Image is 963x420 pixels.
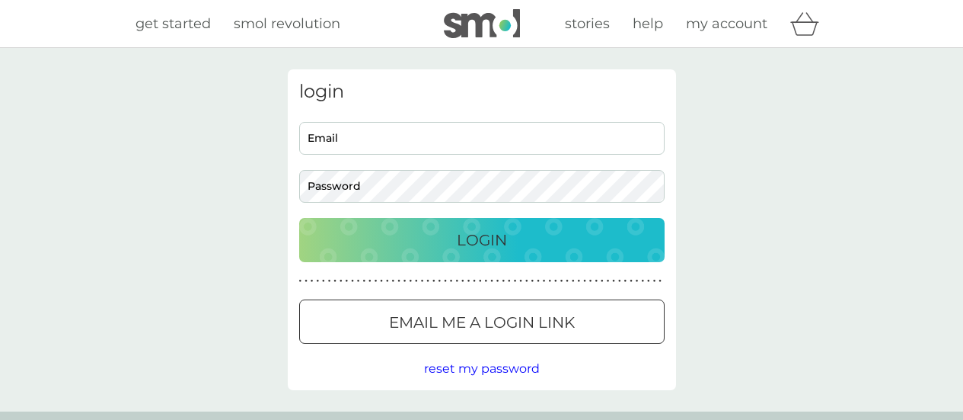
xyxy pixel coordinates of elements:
[548,277,551,285] p: ●
[647,277,650,285] p: ●
[537,277,540,285] p: ●
[328,277,331,285] p: ●
[392,277,395,285] p: ●
[485,277,488,285] p: ●
[531,277,534,285] p: ●
[572,277,575,285] p: ●
[633,15,663,32] span: help
[299,300,665,344] button: Email me a login link
[389,310,575,335] p: Email me a login link
[565,15,610,32] span: stories
[299,81,665,103] h3: login
[299,277,302,285] p: ●
[305,277,308,285] p: ●
[357,277,360,285] p: ●
[444,9,520,38] img: smol
[601,277,604,285] p: ●
[234,13,340,35] a: smol revolution
[508,277,511,285] p: ●
[234,15,340,32] span: smol revolution
[686,13,767,35] a: my account
[368,277,371,285] p: ●
[618,277,621,285] p: ●
[560,277,563,285] p: ●
[630,277,633,285] p: ●
[333,277,336,285] p: ●
[438,277,442,285] p: ●
[633,13,663,35] a: help
[624,277,627,285] p: ●
[496,277,499,285] p: ●
[686,15,767,32] span: my account
[424,361,540,376] span: reset my password
[457,228,507,252] p: Login
[636,277,639,285] p: ●
[467,277,470,285] p: ●
[543,277,546,285] p: ●
[426,277,429,285] p: ●
[565,13,610,35] a: stories
[653,277,656,285] p: ●
[409,277,412,285] p: ●
[380,277,383,285] p: ●
[583,277,586,285] p: ●
[578,277,581,285] p: ●
[658,277,662,285] p: ●
[351,277,354,285] p: ●
[502,277,505,285] p: ●
[362,277,365,285] p: ●
[444,277,447,285] p: ●
[566,277,569,285] p: ●
[386,277,389,285] p: ●
[136,13,211,35] a: get started
[514,277,517,285] p: ●
[403,277,407,285] p: ●
[397,277,400,285] p: ●
[473,277,476,285] p: ●
[316,277,319,285] p: ●
[612,277,615,285] p: ●
[450,277,453,285] p: ●
[421,277,424,285] p: ●
[607,277,610,285] p: ●
[519,277,522,285] p: ●
[455,277,458,285] p: ●
[461,277,464,285] p: ●
[322,277,325,285] p: ●
[340,277,343,285] p: ●
[424,359,540,379] button: reset my password
[790,8,828,39] div: basket
[490,277,493,285] p: ●
[375,277,378,285] p: ●
[346,277,349,285] p: ●
[595,277,598,285] p: ●
[525,277,528,285] p: ●
[554,277,557,285] p: ●
[415,277,418,285] p: ●
[432,277,435,285] p: ●
[311,277,314,285] p: ●
[479,277,482,285] p: ●
[589,277,592,285] p: ●
[641,277,644,285] p: ●
[136,15,211,32] span: get started
[299,218,665,262] button: Login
